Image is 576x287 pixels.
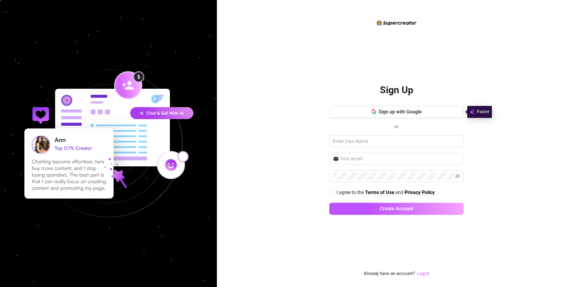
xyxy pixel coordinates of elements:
[394,124,399,129] span: or
[380,84,413,96] h2: Sign Up
[470,108,474,116] img: svg%3e
[477,108,490,116] span: Faster
[329,106,464,118] button: Sign up with Google
[455,174,460,179] span: eye-invisible
[329,203,464,215] button: Create Account
[329,135,464,147] input: Enter your Name
[337,190,365,195] span: I agree to the
[405,190,435,195] strong: Privacy Policy
[405,190,435,196] a: Privacy Policy
[365,190,394,196] a: Terms of Use
[4,39,213,248] img: signup-background-D0MIrEPF.svg
[395,190,405,195] span: and
[417,270,430,277] a: Log In
[417,271,430,276] a: Log In
[380,206,413,211] span: Create Account
[364,270,415,277] span: Already have an account?
[340,155,460,162] input: Your email
[365,190,394,195] strong: Terms of Use
[379,109,422,115] span: Sign up with Google
[377,20,417,26] img: logo-BBDzfeDw.svg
